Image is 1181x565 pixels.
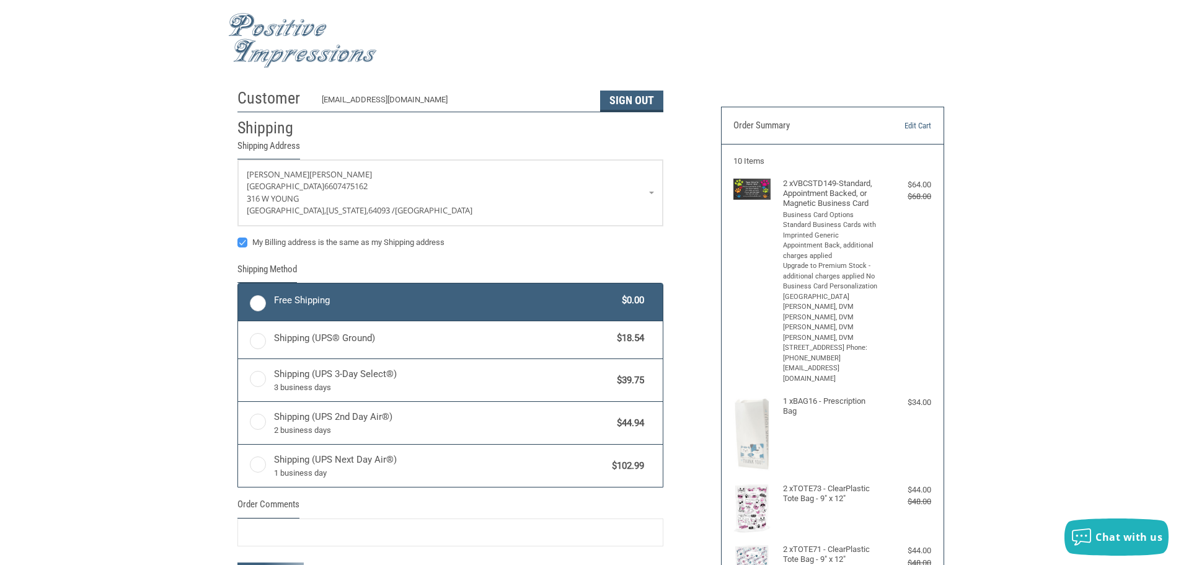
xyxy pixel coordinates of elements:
span: 3 business days [274,381,611,394]
h4: 2 x TOTE73 - ClearPlastic Tote Bag - 9" x 12" [783,484,879,504]
span: $39.75 [611,373,645,388]
span: Shipping (UPS® Ground) [274,331,611,345]
legend: Shipping Address [237,139,300,159]
span: Chat with us [1095,530,1162,544]
h3: Order Summary [733,120,868,132]
a: Enter or select a different address [238,160,663,226]
h2: Shipping [237,118,310,138]
span: $44.94 [611,416,645,430]
legend: Shipping Method [237,262,297,283]
span: Shipping (UPS Next Day Air®) [274,453,606,479]
legend: Order Comments [237,497,299,518]
div: $64.00 [882,179,931,191]
div: $44.00 [882,545,931,557]
span: Shipping (UPS 3-Day Select®) [274,367,611,393]
span: [PERSON_NAME] [247,169,309,180]
div: [EMAIL_ADDRESS][DOMAIN_NAME] [322,94,588,112]
label: My Billing address is the same as my Shipping address [237,238,663,247]
span: [GEOGRAPHIC_DATA] [395,205,472,216]
button: Sign Out [600,91,663,112]
h4: 2 x TOTE71 - ClearPlastic Tote Bag - 9" x 12" [783,545,879,565]
h3: 10 Items [733,156,931,166]
span: 2 business days [274,424,611,437]
span: [GEOGRAPHIC_DATA], [247,205,326,216]
div: $44.00 [882,484,931,496]
span: 1 business day [274,467,606,479]
div: $68.00 [882,190,931,203]
span: $18.54 [611,331,645,345]
h4: 1 x BAG16 - Prescription Bag [783,396,879,417]
span: 6607475162 [324,180,368,192]
li: Business Card Options Standard Business Cards with Imprinted Generic Appointment Back, additional... [783,210,879,262]
div: $48.00 [882,496,931,508]
span: $0.00 [616,293,645,308]
span: 64093 / [368,205,395,216]
button: Chat with us [1064,518,1169,556]
span: [PERSON_NAME] [309,169,372,180]
li: Upgrade to Premium Stock - additional charges applied No [783,261,879,282]
div: $34.00 [882,396,931,409]
img: Positive Impressions [228,13,377,68]
span: Free Shipping [274,293,616,308]
span: [US_STATE], [326,205,368,216]
li: Business Card Personalization [GEOGRAPHIC_DATA] [PERSON_NAME], DVM [PERSON_NAME], DVM [PERSON_NAM... [783,282,879,384]
span: 316 W Young [247,193,299,204]
span: Shipping (UPS 2nd Day Air®) [274,410,611,436]
h2: Customer [237,88,310,109]
span: $102.99 [606,459,645,473]
h4: 2 x VBCSTD149-Standard, Appointment Backed, or Magnetic Business Card [783,179,879,209]
span: [GEOGRAPHIC_DATA] [247,180,324,192]
a: Edit Cart [868,120,931,132]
